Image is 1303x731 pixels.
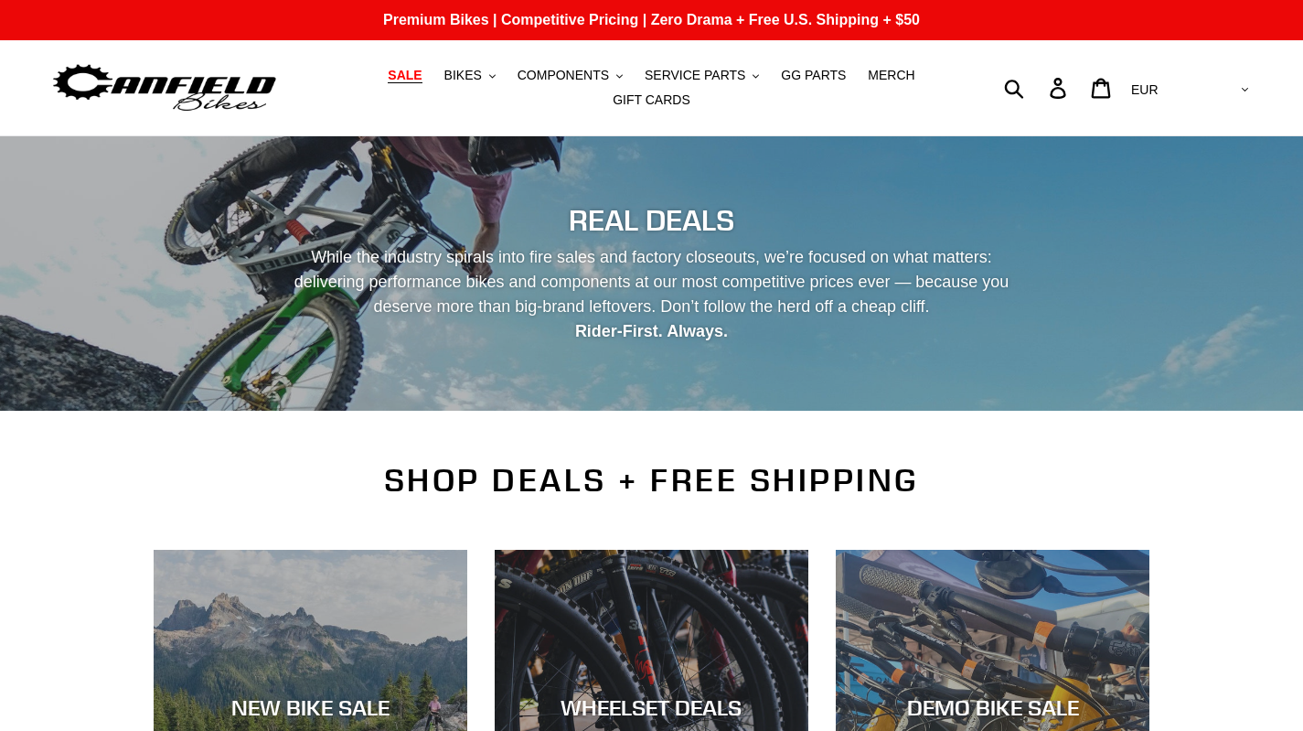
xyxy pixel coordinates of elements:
div: WHEELSET DEALS [495,693,808,720]
img: Canfield Bikes [50,59,279,117]
span: SERVICE PARTS [645,68,745,83]
span: COMPONENTS [518,68,609,83]
h2: REAL DEALS [154,203,1150,238]
span: MERCH [868,68,914,83]
button: BIKES [435,63,505,88]
a: GIFT CARDS [603,88,700,113]
div: NEW BIKE SALE [154,693,467,720]
div: DEMO BIKE SALE [836,693,1149,720]
span: SALE [388,68,422,83]
strong: Rider-First. Always. [575,322,728,340]
a: GG PARTS [772,63,855,88]
span: BIKES [444,68,482,83]
a: SALE [379,63,431,88]
h2: SHOP DEALS + FREE SHIPPING [154,461,1150,500]
button: SERVICE PARTS [635,63,768,88]
a: MERCH [859,63,924,88]
input: Search [1014,68,1061,108]
span: GG PARTS [781,68,846,83]
span: GIFT CARDS [613,92,690,108]
button: COMPONENTS [508,63,632,88]
p: While the industry spirals into fire sales and factory closeouts, we’re focused on what matters: ... [278,245,1026,344]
